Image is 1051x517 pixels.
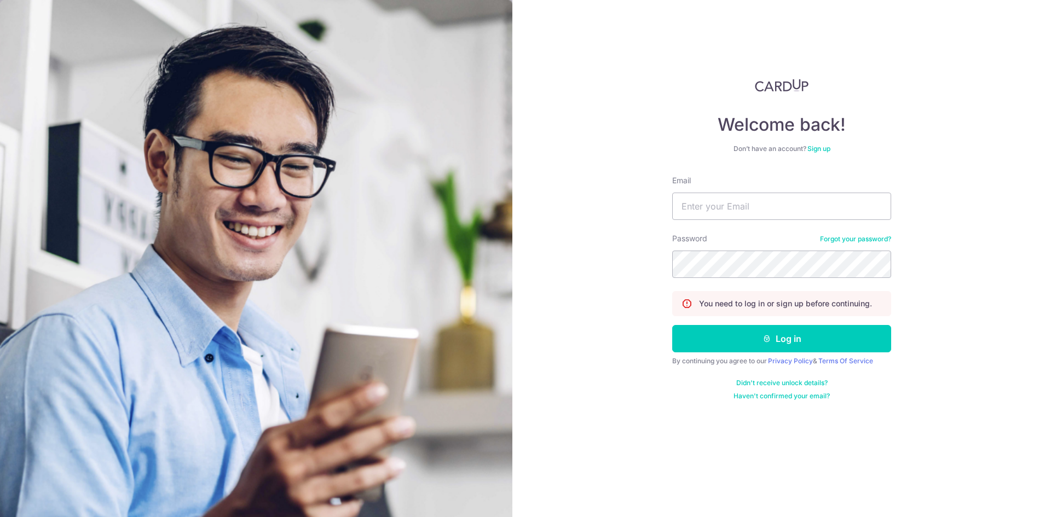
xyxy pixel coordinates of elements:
[672,357,891,365] div: By continuing you agree to our &
[672,175,691,186] label: Email
[672,233,707,244] label: Password
[820,235,891,243] a: Forgot your password?
[699,298,872,309] p: You need to log in or sign up before continuing.
[734,392,830,400] a: Haven't confirmed your email?
[736,379,828,387] a: Didn't receive unlock details?
[818,357,873,365] a: Terms Of Service
[807,144,830,153] a: Sign up
[672,193,891,220] input: Enter your Email
[672,114,891,136] h4: Welcome back!
[755,79,809,92] img: CardUp Logo
[672,325,891,352] button: Log in
[672,144,891,153] div: Don’t have an account?
[768,357,813,365] a: Privacy Policy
